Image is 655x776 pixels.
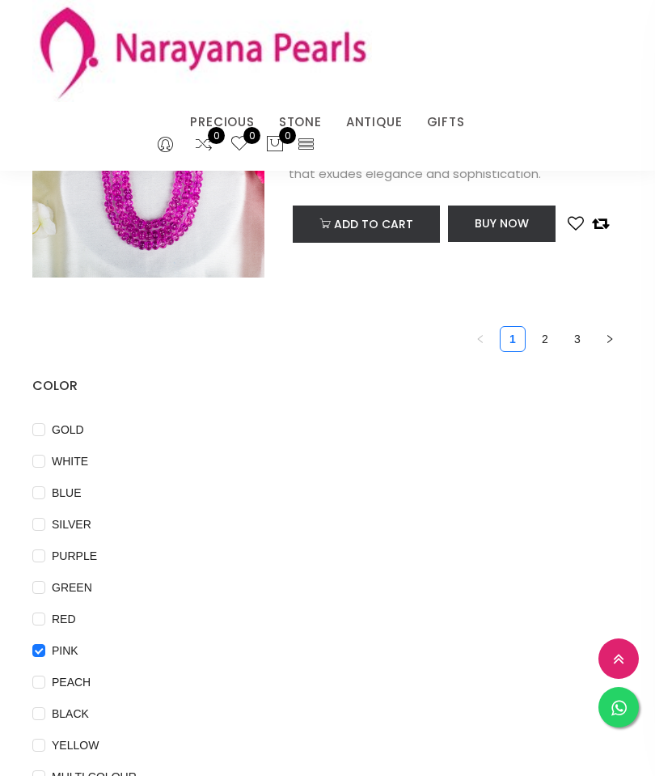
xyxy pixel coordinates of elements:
span: WHITE [45,452,95,470]
a: 1 [501,327,525,351]
a: PRECIOUS [190,110,254,134]
button: left [467,326,493,352]
span: BLACK [45,705,95,723]
button: Add to cart [293,206,440,243]
button: right [597,326,623,352]
button: 0 [265,134,285,155]
span: right [605,334,615,344]
span: RED [45,610,82,628]
button: Add to wishlist [568,214,584,233]
span: PINK [45,642,85,659]
li: 2 [532,326,558,352]
a: 2 [533,327,557,351]
li: 1 [500,326,526,352]
li: Next Page [597,326,623,352]
a: GIFTS [427,110,465,134]
a: ANTIQUE [346,110,403,134]
span: left [475,334,485,344]
li: 3 [564,326,590,352]
a: 0 [194,134,213,155]
span: PURPLE [45,547,104,565]
span: BLUE [45,484,88,502]
button: Buy Now [448,206,556,242]
button: Add to compare [592,214,609,233]
span: GOLD [45,421,91,439]
span: 0 [208,127,225,144]
span: 0 [279,127,296,144]
span: GREEN [45,579,99,596]
span: SILVER [45,515,98,533]
span: 0 [243,127,260,144]
a: 0 [230,134,249,155]
a: 3 [565,327,589,351]
h4: COLOR [32,376,623,396]
span: PEACH [45,673,97,691]
a: STONE [279,110,322,134]
span: YELLOW [45,736,105,754]
li: Previous Page [467,326,493,352]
